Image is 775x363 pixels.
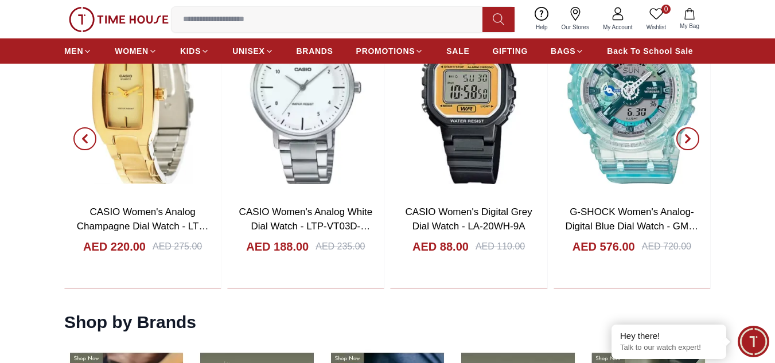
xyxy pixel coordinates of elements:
[69,7,169,32] img: ...
[620,330,718,342] div: Hey there!
[661,5,671,14] span: 0
[531,23,552,32] span: Help
[180,45,201,57] span: KIDS
[64,45,83,57] span: MEN
[598,23,637,32] span: My Account
[573,239,635,255] h4: AED 576.00
[446,41,469,61] a: SALE
[153,240,202,253] div: AED 275.00
[673,6,706,33] button: My Bag
[476,240,525,253] div: AED 110.00
[239,206,373,247] a: CASIO Women's Analog White Dial Watch - LTP-VT03D-7BDF
[412,239,469,255] h4: AED 88.00
[297,41,333,61] a: BRANDS
[565,206,698,247] a: G-SHOCK Women's Analog-Digital Blue Dial Watch - GMA-S110VW-2ADR
[77,206,209,247] a: CASIO Women's Analog Champagne Dial Watch - LTP-1165N-9C
[492,41,528,61] a: GIFTING
[557,23,594,32] span: Our Stores
[356,45,415,57] span: PROMOTIONS
[607,41,693,61] a: Back To School Sale
[115,41,157,61] a: WOMEN
[356,41,424,61] a: PROMOTIONS
[232,41,273,61] a: UNISEX
[232,45,264,57] span: UNISEX
[180,41,209,61] a: KIDS
[551,45,575,57] span: BAGS
[115,45,149,57] span: WOMEN
[64,312,196,333] h2: Shop by Brands
[551,41,584,61] a: BAGS
[642,240,691,253] div: AED 720.00
[675,22,704,30] span: My Bag
[406,206,532,232] a: CASIO Women's Digital Grey Dial Watch - LA-20WH-9A
[316,240,365,253] div: AED 235.00
[640,5,673,34] a: 0Wishlist
[446,45,469,57] span: SALE
[529,5,555,34] a: Help
[246,239,309,255] h4: AED 188.00
[738,326,769,357] div: Chat Widget
[492,45,528,57] span: GIFTING
[642,23,671,32] span: Wishlist
[297,45,333,57] span: BRANDS
[83,239,146,255] h4: AED 220.00
[607,45,693,57] span: Back To School Sale
[555,5,596,34] a: Our Stores
[64,41,92,61] a: MEN
[620,343,718,353] p: Talk to our watch expert!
